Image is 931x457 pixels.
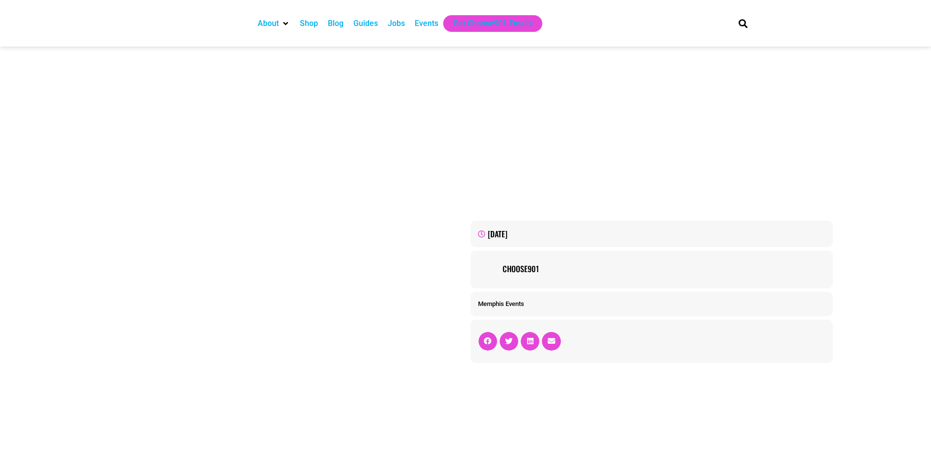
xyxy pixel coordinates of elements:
div: Share on email [542,332,560,351]
a: Guides [353,18,378,29]
a: Blog [328,18,344,29]
div: Search [735,15,751,31]
a: Choose901 [503,263,826,275]
div: Share on facebook [479,332,497,351]
a: Get Choose901 Emails [453,18,532,29]
div: About [253,15,295,32]
img: Picture of Choose901 [478,258,498,278]
a: Shop [300,18,318,29]
a: Memphis Events [478,300,524,307]
div: Share on twitter [500,332,518,351]
a: About [258,18,279,29]
div: Share on linkedin [521,332,539,351]
a: Events [415,18,438,29]
time: [DATE] [488,228,507,240]
a: Jobs [388,18,405,29]
nav: Main nav [253,15,722,32]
